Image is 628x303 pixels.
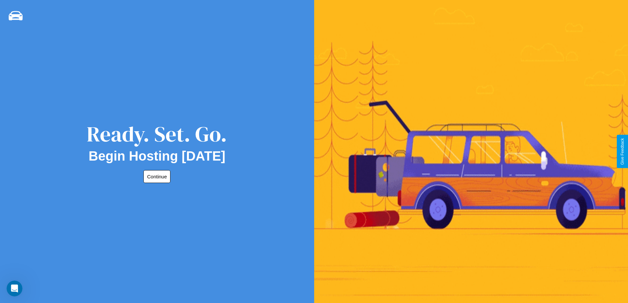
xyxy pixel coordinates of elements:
div: Give Feedback [620,138,625,165]
iframe: Intercom live chat [7,281,22,296]
button: Continue [143,170,170,183]
div: Ready. Set. Go. [87,119,227,149]
h2: Begin Hosting [DATE] [89,149,225,164]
